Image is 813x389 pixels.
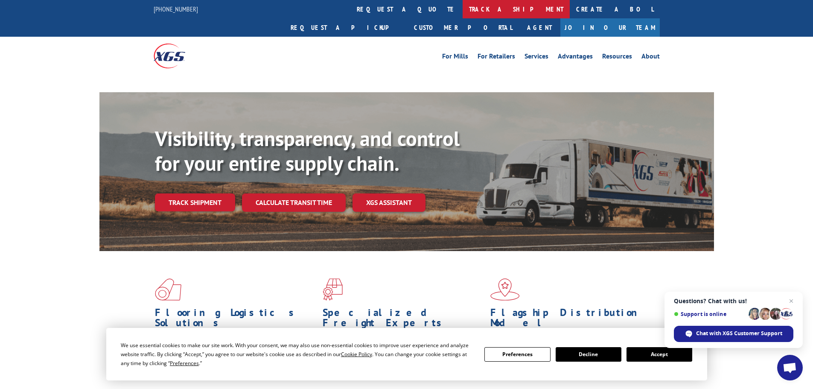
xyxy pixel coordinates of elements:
[556,347,621,362] button: Decline
[323,278,343,301] img: xgs-icon-focused-on-flooring-red
[341,351,372,358] span: Cookie Policy
[641,53,660,62] a: About
[602,53,632,62] a: Resources
[442,53,468,62] a: For Mills
[170,360,199,367] span: Preferences
[490,307,652,332] h1: Flagship Distribution Model
[484,347,550,362] button: Preferences
[154,5,198,13] a: [PHONE_NUMBER]
[284,18,408,37] a: Request a pickup
[478,53,515,62] a: For Retailers
[696,330,782,337] span: Chat with XGS Customer Support
[674,311,746,317] span: Support is online
[777,355,803,380] div: Open chat
[155,278,181,301] img: xgs-icon-total-supply-chain-intelligence-red
[525,53,548,62] a: Services
[627,347,692,362] button: Accept
[786,296,796,306] span: Close chat
[558,53,593,62] a: Advantages
[155,125,460,176] b: Visibility, transparency, and control for your entire supply chain.
[323,307,484,332] h1: Specialized Freight Experts
[560,18,660,37] a: Join Our Team
[674,298,793,304] span: Questions? Chat with us!
[519,18,560,37] a: Agent
[408,18,519,37] a: Customer Portal
[674,326,793,342] div: Chat with XGS Customer Support
[353,193,425,212] a: XGS ASSISTANT
[121,341,474,368] div: We use essential cookies to make our site work. With your consent, we may also use non-essential ...
[155,307,316,332] h1: Flooring Logistics Solutions
[155,193,235,211] a: Track shipment
[242,193,346,212] a: Calculate transit time
[490,278,520,301] img: xgs-icon-flagship-distribution-model-red
[106,328,707,380] div: Cookie Consent Prompt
